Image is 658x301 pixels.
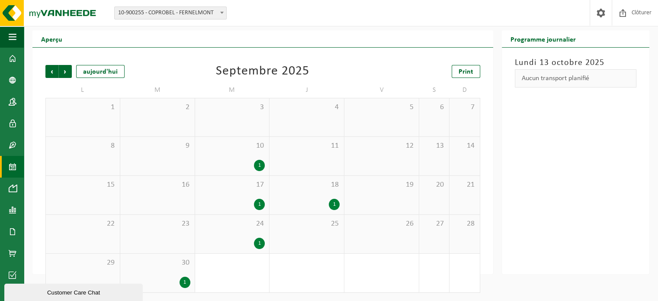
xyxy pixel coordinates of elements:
[125,141,190,151] span: 9
[199,180,265,190] span: 17
[424,141,445,151] span: 13
[199,219,265,229] span: 24
[454,219,475,229] span: 28
[50,103,116,112] span: 1
[349,219,414,229] span: 26
[50,219,116,229] span: 22
[454,141,475,151] span: 14
[125,180,190,190] span: 16
[424,219,445,229] span: 27
[254,238,265,249] div: 1
[45,65,58,78] span: Précédent
[125,258,190,268] span: 30
[424,103,445,112] span: 6
[449,82,480,98] td: D
[274,103,340,112] span: 4
[274,219,340,229] span: 25
[50,258,116,268] span: 29
[254,160,265,171] div: 1
[502,30,584,47] h2: Programme journalier
[424,180,445,190] span: 20
[454,180,475,190] span: 21
[344,82,419,98] td: V
[125,103,190,112] span: 2
[125,219,190,229] span: 23
[254,199,265,210] div: 1
[515,69,637,87] div: Aucun transport planifié
[32,30,71,47] h2: Aperçu
[452,65,480,78] a: Print
[274,141,340,151] span: 11
[59,65,72,78] span: Suivant
[115,7,226,19] span: 10-900255 - COPROBEL - FERNELMONT
[329,199,340,210] div: 1
[274,180,340,190] span: 18
[515,56,637,69] h3: Lundi 13 octobre 2025
[270,82,344,98] td: J
[4,282,144,301] iframe: chat widget
[349,141,414,151] span: 12
[216,65,309,78] div: Septembre 2025
[120,82,195,98] td: M
[349,180,414,190] span: 19
[180,277,190,288] div: 1
[45,82,120,98] td: L
[50,180,116,190] span: 15
[199,141,265,151] span: 10
[76,65,125,78] div: aujourd'hui
[114,6,227,19] span: 10-900255 - COPROBEL - FERNELMONT
[349,103,414,112] span: 5
[50,141,116,151] span: 8
[199,103,265,112] span: 3
[419,82,449,98] td: S
[195,82,270,98] td: M
[454,103,475,112] span: 7
[459,68,473,75] span: Print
